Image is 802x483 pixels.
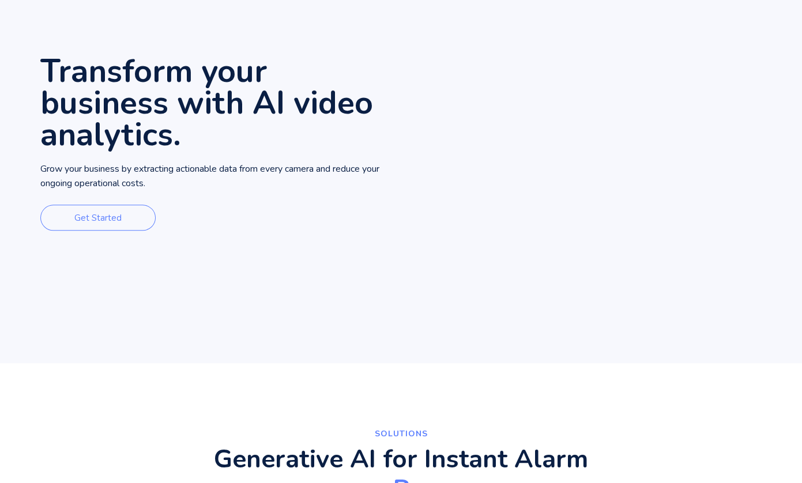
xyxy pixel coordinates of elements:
h1: Transform your business with AI video analytics. [40,55,401,150]
a: Get Started [40,205,156,231]
p: SolutionS [257,427,545,441]
p: Grow your business by extracting actionable data from every camera and reduce your ongoing operat... [40,162,401,191]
